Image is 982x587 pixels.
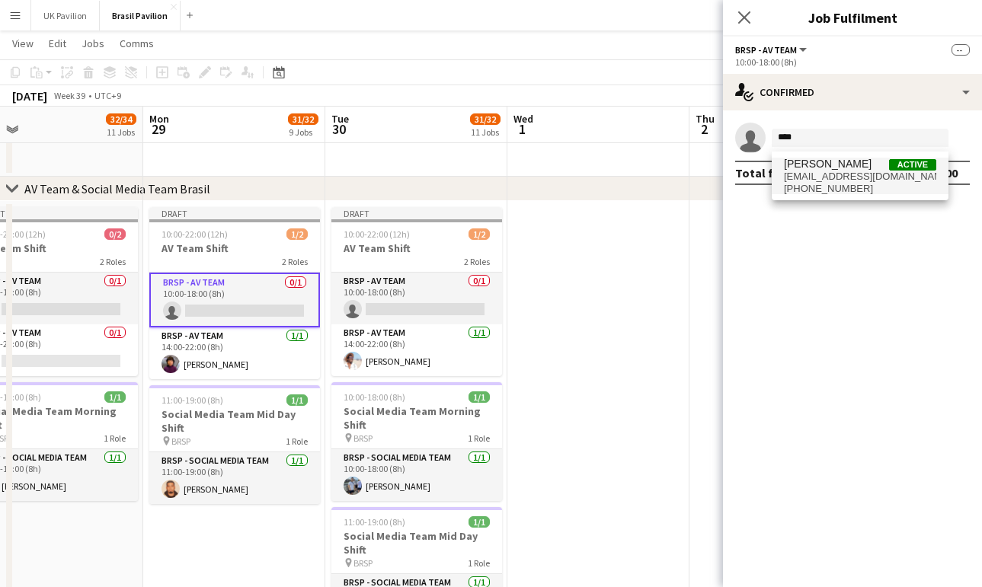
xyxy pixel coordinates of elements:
div: [DATE] [12,88,47,104]
span: 2 [693,120,715,138]
span: 1 Role [468,432,490,444]
span: 1 [511,120,533,138]
span: 10:00-18:00 (8h) [344,391,405,403]
div: Draft [149,207,320,219]
span: 2 Roles [464,256,490,267]
span: 29 [147,120,169,138]
span: BRSP - AV Team [735,44,797,56]
span: View [12,37,34,50]
span: +8108057846681 [784,183,936,195]
a: Jobs [75,33,110,53]
span: 1 Role [468,557,490,569]
h3: Social Media Team Mid Day Shift [331,529,502,557]
button: BRSP - AV Team [735,44,809,56]
span: 10:00-22:00 (12h) [162,228,228,240]
span: Wed [513,112,533,126]
h3: Job Fulfilment [723,8,982,27]
span: BRSP [353,557,373,569]
span: 30 [329,120,349,138]
a: Edit [43,33,72,53]
span: Ryosuke Tomatsu [784,158,872,171]
span: 31/32 [288,113,318,125]
span: 31/32 [470,113,501,125]
span: 1/1 [469,391,490,403]
span: Mon [149,112,169,126]
a: Comms [114,33,160,53]
span: BRSP [171,435,190,447]
app-card-role: BRSP - Social Media Team1/110:00-18:00 (8h)[PERSON_NAME] [331,449,502,501]
div: Total fee [735,165,787,180]
span: Edit [49,37,66,50]
app-card-role: BRSP - AV Team1/114:00-22:00 (8h)[PERSON_NAME] [149,327,320,379]
span: 2 Roles [282,256,308,267]
app-job-card: Draft10:00-22:00 (12h)1/2AV Team Shift2 RolesBRSP - AV Team0/110:00-18:00 (8h) BRSP - AV Team1/11... [331,207,502,376]
div: UTC+9 [94,90,121,101]
span: Thu [696,112,715,126]
div: 9 Jobs [289,126,318,138]
span: -- [952,44,970,56]
h3: AV Team Shift [149,241,320,255]
app-job-card: 10:00-18:00 (8h)1/1Social Media Team Morning Shift BRSP1 RoleBRSP - Social Media Team1/110:00-18:... [331,382,502,501]
span: 2 Roles [100,256,126,267]
span: Week 39 [50,90,88,101]
button: UK Pavilion [31,1,100,30]
span: 32/34 [106,113,136,125]
span: Jobs [82,37,104,50]
span: Active [889,159,936,171]
span: 1 Role [104,432,126,444]
span: 1/1 [104,391,126,403]
span: 1/2 [469,228,490,240]
span: 1/1 [286,394,308,406]
app-job-card: Draft10:00-22:00 (12h)1/2AV Team Shift2 RolesBRSP - AV Team0/110:00-18:00 (8h) BRSP - AV Team1/11... [149,207,320,379]
button: Brasil Pavilion [100,1,181,30]
span: 1/1 [469,516,490,528]
span: itspeach0208@gmail.com [784,171,936,183]
span: 0/2 [104,228,126,240]
div: 11 Jobs [471,126,500,138]
div: Draft [331,207,502,219]
a: View [6,33,40,53]
span: Comms [120,37,154,50]
span: 1 Role [286,435,308,447]
app-job-card: 11:00-19:00 (8h)1/1Social Media Team Mid Day Shift BRSP1 RoleBRSP - Social Media Team1/111:00-19:... [149,385,320,504]
div: Confirmed [723,74,982,110]
app-card-role: BRSP - AV Team0/110:00-18:00 (8h) [331,273,502,324]
span: 11:00-19:00 (8h) [162,394,223,406]
span: 11:00-19:00 (8h) [344,516,405,528]
div: 11 Jobs [107,126,136,138]
div: 10:00-18:00 (8h) [735,56,970,68]
span: BRSP [353,432,373,444]
app-card-role: BRSP - AV Team0/110:00-18:00 (8h) [149,273,320,327]
span: Tue [331,112,349,126]
span: 10:00-22:00 (12h) [344,228,410,240]
h3: AV Team Shift [331,241,502,255]
span: 1/2 [286,228,308,240]
app-card-role: BRSP - AV Team1/114:00-22:00 (8h)[PERSON_NAME] [331,324,502,376]
h3: Social Media Team Mid Day Shift [149,407,320,435]
div: AV Team & Social Media Team Brasil [24,181,210,196]
app-card-role: BRSP - Social Media Team1/111:00-19:00 (8h)[PERSON_NAME] [149,452,320,504]
h3: Social Media Team Morning Shift [331,404,502,432]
